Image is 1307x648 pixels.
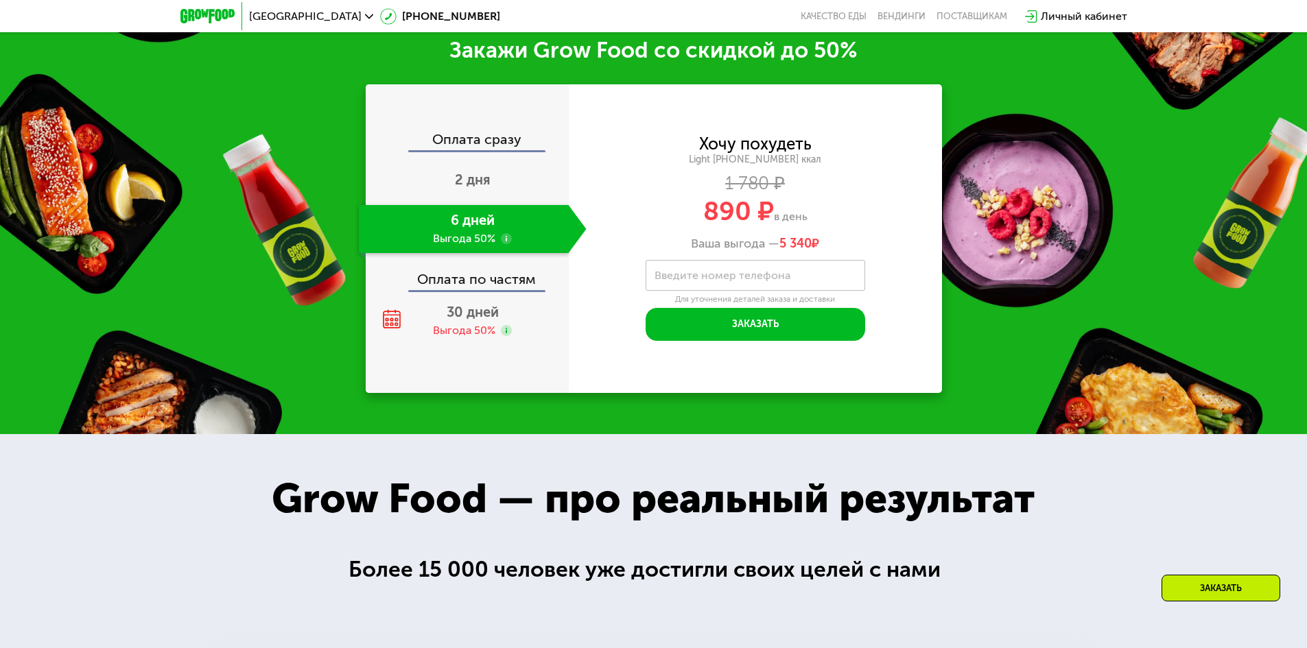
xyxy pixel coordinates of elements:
span: 2 дня [455,171,491,188]
div: поставщикам [937,11,1007,22]
span: 890 ₽ [703,195,774,227]
div: Оплата по частям [367,259,569,290]
div: Ваша выгода — [569,237,942,252]
span: в день [774,210,808,223]
div: Заказать [1162,575,1280,601]
div: Более 15 000 человек уже достигли своих целей с нами [349,553,958,586]
div: Хочу похудеть [699,136,812,152]
button: Заказать [646,308,865,341]
a: Вендинги [878,11,926,22]
div: Light [PHONE_NUMBER] ккал [569,154,942,166]
div: Для уточнения деталей заказа и доставки [646,294,865,305]
div: 1 780 ₽ [569,176,942,191]
div: Личный кабинет [1041,8,1127,25]
span: ₽ [779,237,819,252]
a: [PHONE_NUMBER] [380,8,500,25]
div: Выгода 50% [433,323,495,338]
div: Grow Food — про реальный результат [242,468,1065,529]
span: 30 дней [447,304,499,320]
div: Оплата сразу [367,132,569,150]
span: 5 340 [779,236,812,251]
label: Введите номер телефона [655,272,790,279]
span: [GEOGRAPHIC_DATA] [249,11,362,22]
a: Качество еды [801,11,867,22]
